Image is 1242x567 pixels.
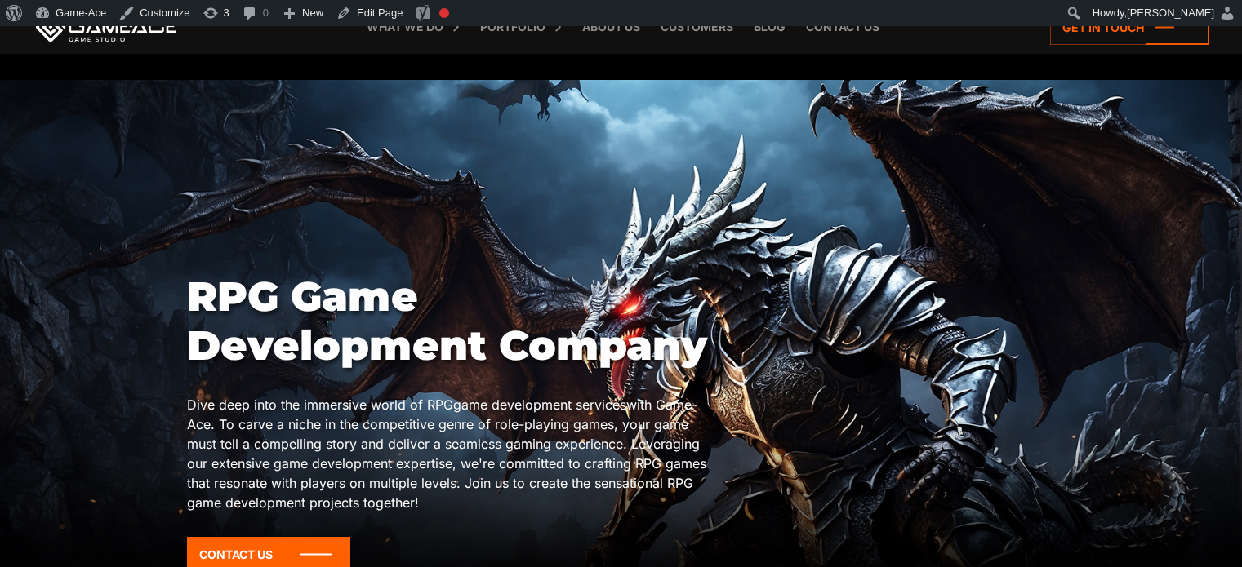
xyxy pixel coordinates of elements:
div: Focus keyphrase not set [439,8,449,18]
p: Dive deep into the immersive world of RPG with Game-Ace. To carve a niche in the competitive genr... [187,395,708,512]
span: [PERSON_NAME] [1127,7,1214,19]
a: game development services [453,396,626,413]
h1: RPG Game Development Company [187,272,708,370]
a: Get in touch [1050,10,1209,45]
